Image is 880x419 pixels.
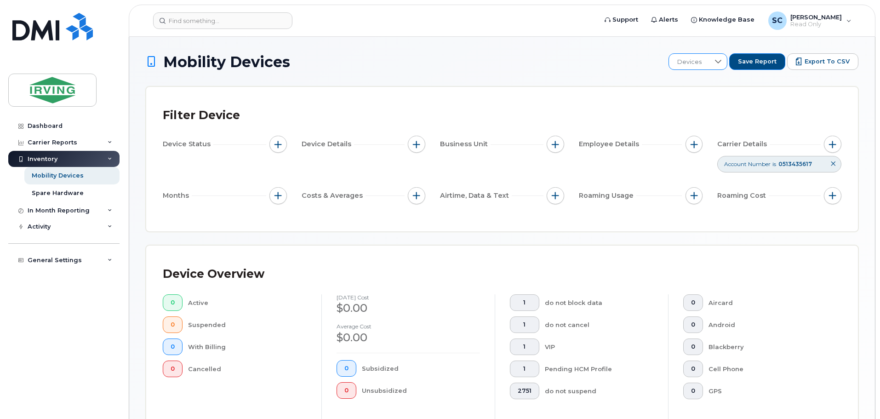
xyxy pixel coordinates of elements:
span: 0 [344,387,349,394]
span: Roaming Usage [579,191,636,201]
span: 0513435617 [778,161,812,167]
h4: Average cost [337,323,480,329]
span: Mobility Devices [163,54,290,70]
div: do not block data [545,294,654,311]
span: Employee Details [579,139,642,149]
span: 1 [518,321,531,328]
span: Export to CSV [805,57,850,66]
button: 2751 [510,383,539,399]
span: Devices [669,54,710,70]
div: Cell Phone [709,361,827,377]
button: Save Report [729,53,785,70]
button: 1 [510,361,539,377]
span: 0 [171,321,175,328]
button: 0 [683,361,703,377]
span: 0 [691,343,695,350]
button: 1 [510,339,539,355]
span: 1 [518,365,531,373]
span: Months [163,191,192,201]
span: Roaming Cost [717,191,769,201]
button: 0 [163,339,183,355]
button: 0 [163,361,183,377]
div: GPS [709,383,827,399]
div: Unsubsidized [362,382,480,399]
span: 0 [171,299,175,306]
div: do not cancel [545,316,654,333]
span: 2751 [518,387,531,395]
span: 1 [518,299,531,306]
button: 0 [337,382,356,399]
span: Device Status [163,139,213,149]
button: 0 [683,383,703,399]
span: 0 [171,365,175,373]
button: 0 [163,316,183,333]
span: 0 [691,299,695,306]
div: Cancelled [188,361,307,377]
span: Carrier Details [717,139,770,149]
div: $0.00 [337,330,480,345]
span: Costs & Averages [302,191,366,201]
span: 0 [344,365,349,372]
span: 0 [691,365,695,373]
div: Blackberry [709,339,827,355]
div: With Billing [188,339,307,355]
div: do not suspend [545,383,654,399]
span: Account Number [724,160,771,168]
div: $0.00 [337,300,480,316]
button: 1 [510,316,539,333]
div: Aircard [709,294,827,311]
h4: [DATE] cost [337,294,480,300]
span: Device Details [302,139,354,149]
span: 0 [691,321,695,328]
div: Filter Device [163,103,240,127]
button: Export to CSV [787,53,858,70]
div: Suspended [188,316,307,333]
span: Airtime, Data & Text [440,191,512,201]
span: 0 [171,343,175,350]
button: 0 [683,316,703,333]
div: Android [709,316,827,333]
span: 1 [518,343,531,350]
span: Save Report [738,57,777,66]
div: Active [188,294,307,311]
button: 0 [683,294,703,311]
div: Device Overview [163,262,264,286]
div: Pending HCM Profile [545,361,654,377]
span: 0 [691,387,695,395]
div: Subsidized [362,360,480,377]
span: is [772,160,776,168]
span: Business Unit [440,139,491,149]
div: VIP [545,339,654,355]
button: 0 [337,360,356,377]
button: 1 [510,294,539,311]
button: 0 [163,294,183,311]
button: 0 [683,339,703,355]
